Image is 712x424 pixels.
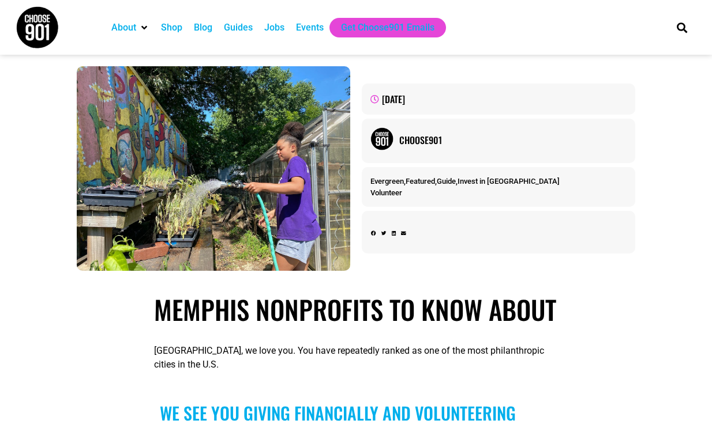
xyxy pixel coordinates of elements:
div: Share on facebook [371,230,376,237]
div: Share on linkedin [392,230,396,237]
time: [DATE] [382,92,405,106]
h1: Memphis Nonprofits to Know About [154,294,558,325]
p: [GEOGRAPHIC_DATA], we love you. You have repeatedly ranked as one of the most philanthropic citie... [154,344,558,372]
a: Featured [406,177,435,185]
a: About [111,21,136,35]
a: Evergreen [370,177,404,185]
a: Guide [437,177,456,185]
a: Blog [194,21,212,35]
div: Share on email [401,230,406,237]
div: About [106,18,155,37]
div: Share on twitter [381,230,387,237]
a: Choose901 [399,133,627,147]
span: , , , [370,177,560,185]
a: Jobs [264,21,284,35]
a: Volunteer [370,188,402,197]
a: Get Choose901 Emails [341,21,434,35]
a: Invest in [GEOGRAPHIC_DATA] [458,177,560,185]
div: Search [673,18,692,37]
a: Events [296,21,324,35]
nav: Main nav [106,18,657,37]
a: Shop [161,21,182,35]
img: Picture of Choose901 [370,127,394,150]
a: Guides [224,21,253,35]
